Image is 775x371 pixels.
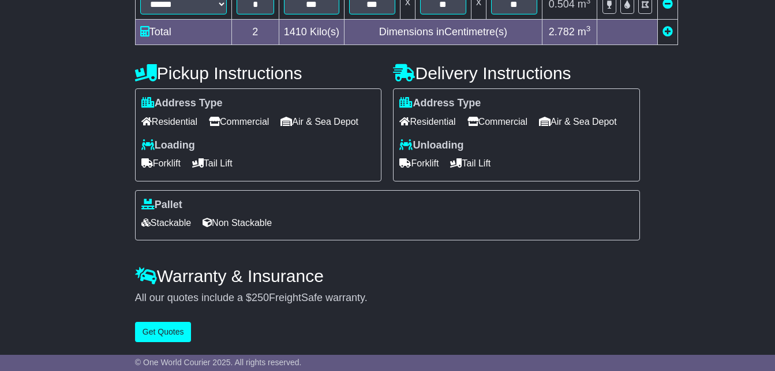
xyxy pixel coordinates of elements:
[450,154,491,172] span: Tail Lift
[586,24,591,33] sup: 3
[578,26,591,38] span: m
[399,154,439,172] span: Forklift
[399,97,481,110] label: Address Type
[135,322,192,342] button: Get Quotes
[203,214,272,232] span: Non Stackable
[135,292,640,305] div: All our quotes include a $ FreightSafe warranty.
[252,292,269,303] span: 250
[393,64,640,83] h4: Delivery Instructions
[549,26,575,38] span: 2.782
[344,20,542,45] td: Dimensions in Centimetre(s)
[662,26,673,38] a: Add new item
[141,113,197,131] span: Residential
[141,199,182,212] label: Pallet
[135,64,382,83] h4: Pickup Instructions
[135,20,231,45] td: Total
[135,358,302,367] span: © One World Courier 2025. All rights reserved.
[141,214,191,232] span: Stackable
[399,139,463,152] label: Unloading
[284,26,307,38] span: 1410
[279,20,344,45] td: Kilo(s)
[141,97,223,110] label: Address Type
[539,113,617,131] span: Air & Sea Depot
[467,113,527,131] span: Commercial
[231,20,279,45] td: 2
[399,113,455,131] span: Residential
[192,154,233,172] span: Tail Lift
[280,113,358,131] span: Air & Sea Depot
[141,154,181,172] span: Forklift
[209,113,269,131] span: Commercial
[141,139,195,152] label: Loading
[135,266,640,285] h4: Warranty & Insurance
